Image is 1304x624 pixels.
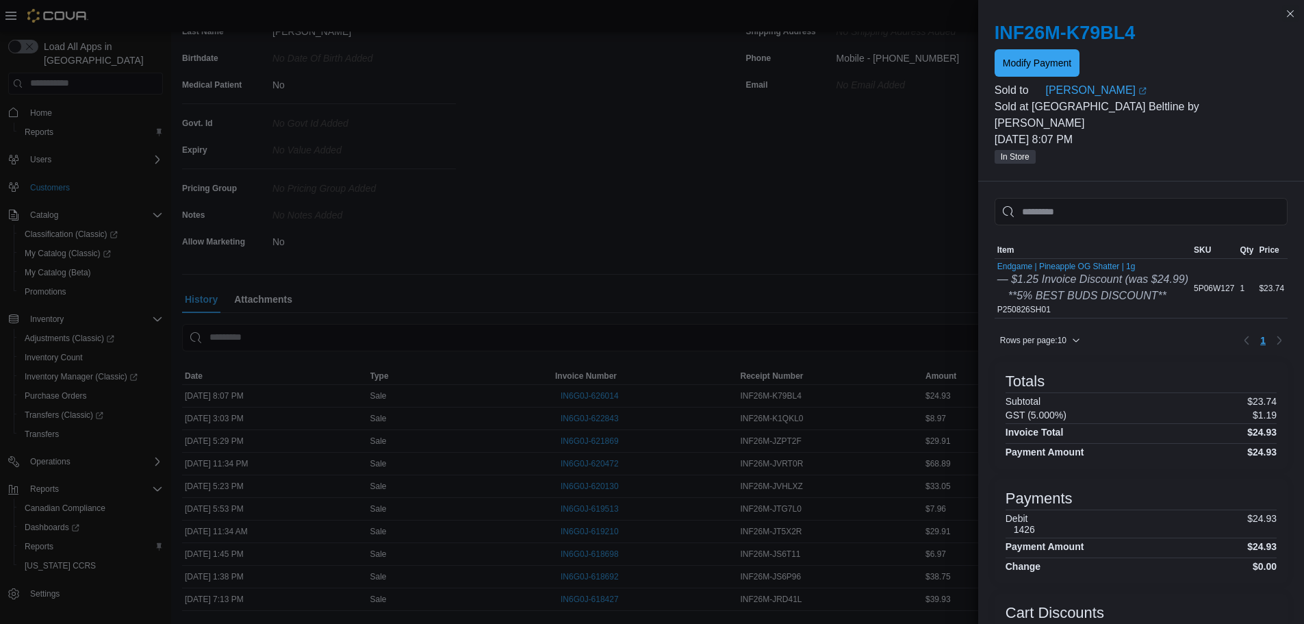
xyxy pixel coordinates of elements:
span: In Store [995,150,1036,164]
h2: INF26M-K79BL4 [995,22,1288,44]
nav: Pagination for table: MemoryTable from EuiInMemoryTable [1238,329,1288,351]
span: SKU [1194,245,1211,255]
button: Rows per page:10 [995,332,1086,349]
div: $23.74 [1256,280,1287,297]
span: Price [1259,245,1279,255]
span: Rows per page : 10 [1000,335,1066,346]
h6: 1426 [1014,524,1035,535]
p: [DATE] 8:07 PM [995,132,1288,148]
h6: Debit [1006,513,1035,524]
span: Item [997,245,1014,255]
div: Sold to [995,82,1043,99]
button: Page 1 of 1 [1255,329,1271,351]
h4: Change [1006,561,1040,572]
h6: GST (5.000%) [1006,410,1066,421]
p: $24.93 [1247,513,1277,535]
h4: Payment Amount [1006,541,1084,552]
h4: Payment Amount [1006,447,1084,458]
h4: $24.93 [1247,447,1277,458]
div: — $1.25 Invoice Discount (was $24.99) [997,271,1188,288]
span: In Store [1001,151,1030,163]
p: Sold at [GEOGRAPHIC_DATA] Beltline by [PERSON_NAME] [995,99,1288,132]
span: 5P06W127 [1194,283,1234,294]
span: 1 [1260,334,1266,347]
button: Endgame | Pineapple OG Shatter | 1g [997,262,1188,271]
button: Close this dialog [1282,5,1299,22]
button: Item [995,242,1191,258]
button: Next page [1271,332,1288,349]
button: Qty [1237,242,1256,258]
input: This is a search bar. As you type, the results lower in the page will automatically filter. [995,198,1288,225]
div: 1 [1237,280,1256,297]
a: [PERSON_NAME]External link [1045,82,1288,99]
h4: Invoice Total [1006,427,1064,438]
p: $1.19 [1253,410,1277,421]
button: Previous page [1238,332,1255,349]
button: Price [1256,242,1287,258]
h4: $24.93 [1247,541,1277,552]
h3: Cart Discounts [1006,605,1104,621]
h3: Payments [1006,490,1073,507]
h4: $24.93 [1247,427,1277,438]
h3: Totals [1006,373,1045,390]
ul: Pagination for table: MemoryTable from EuiInMemoryTable [1255,329,1271,351]
p: $23.74 [1247,396,1277,407]
span: Qty [1240,245,1253,255]
div: P250826SH01 [997,262,1188,315]
span: Modify Payment [1003,56,1071,70]
button: SKU [1191,242,1237,258]
h6: Subtotal [1006,396,1040,407]
svg: External link [1138,87,1147,95]
button: Modify Payment [995,49,1079,77]
i: **5% BEST BUDS DISCOUNT** [1008,290,1166,301]
h4: $0.00 [1253,561,1277,572]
